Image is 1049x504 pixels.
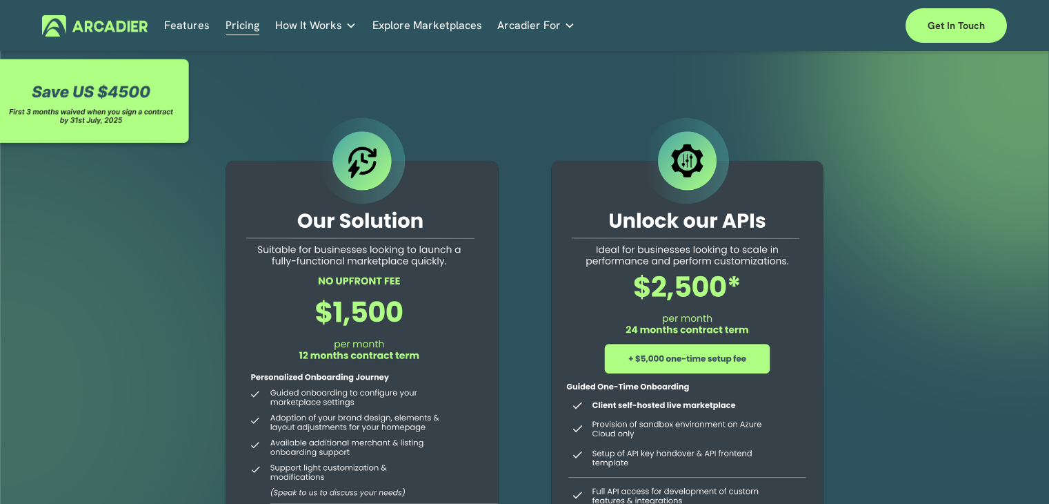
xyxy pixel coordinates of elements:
[42,15,148,37] img: Arcadier
[372,15,482,37] a: Explore Marketplaces
[906,8,1007,43] a: Get in touch
[497,16,561,35] span: Arcadier For
[164,15,210,37] a: Features
[226,15,259,37] a: Pricing
[275,15,357,37] a: folder dropdown
[275,16,342,35] span: How It Works
[497,15,575,37] a: folder dropdown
